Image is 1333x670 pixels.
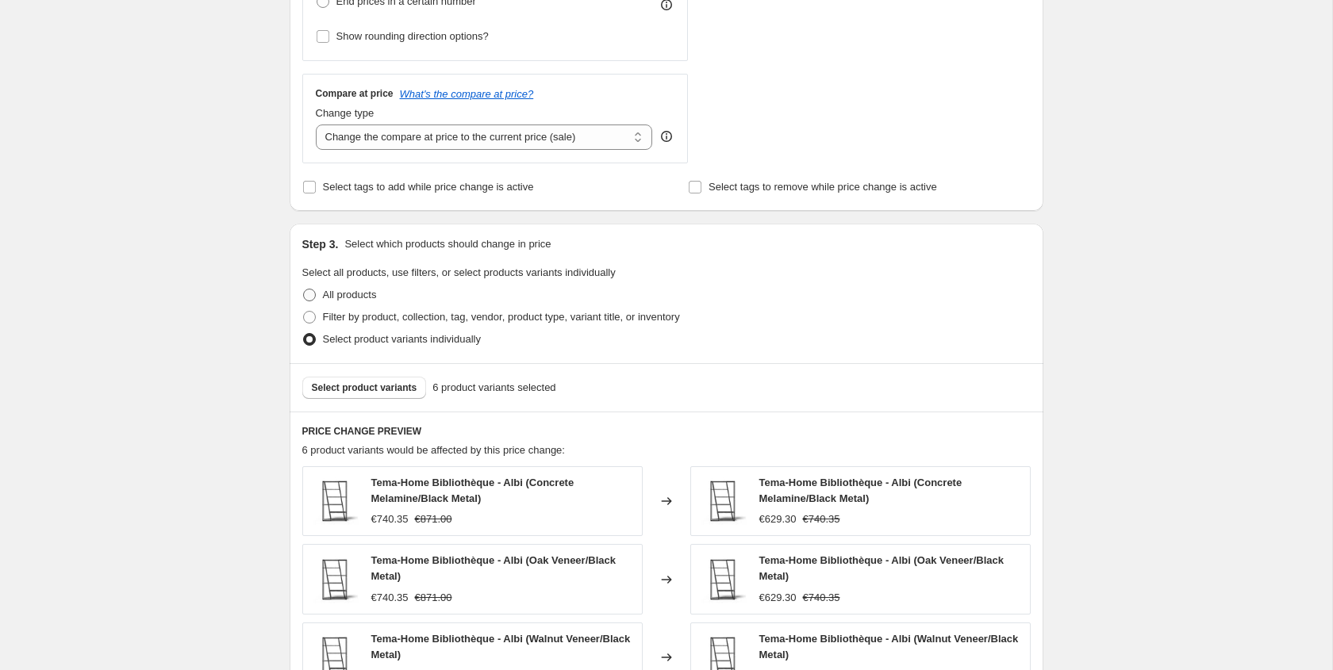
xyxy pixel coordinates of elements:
[302,377,427,399] button: Select product variants
[759,477,962,504] span: Tema-Home Bibliothèque - Albi (Concrete Melamine/Black Metal)
[371,554,616,582] span: Tema-Home Bibliothèque - Albi (Oak Veneer/Black Metal)
[759,590,797,606] div: €629.30
[311,477,359,525] img: Tema-Home-Bibliotheque-Albi-Concrete-Black-00_5bc0aa97-673e-4116-b7a9-a332acc4322a_80x.jpg
[302,266,616,278] span: Select all products, use filters, or select products variants individually
[699,556,747,603] img: Tema-Home-Bibliotheque-Albi-Concrete-Black-00_5bc0aa97-673e-4116-b7a9-a332acc4322a_80x.jpg
[371,633,631,660] span: Tema-Home Bibliothèque - Albi (Walnut Veneer/Black Metal)
[302,444,565,456] span: 6 product variants would be affected by this price change:
[323,289,377,301] span: All products
[323,333,481,345] span: Select product variants individually
[344,236,551,252] p: Select which products should change in price
[709,181,937,193] span: Select tags to remove while price change is active
[316,107,375,119] span: Change type
[302,425,1031,438] h6: PRICE CHANGE PREVIEW
[371,590,409,606] div: €740.35
[659,128,674,144] div: help
[759,633,1019,660] span: Tema-Home Bibliothèque - Albi (Walnut Veneer/Black Metal)
[336,30,489,42] span: Show rounding direction options?
[323,181,534,193] span: Select tags to add while price change is active
[371,511,409,527] div: €740.35
[432,380,555,396] span: 6 product variants selected
[311,556,359,603] img: Tema-Home-Bibliotheque-Albi-Concrete-Black-00_5bc0aa97-673e-4116-b7a9-a332acc4322a_80x.jpg
[371,477,574,504] span: Tema-Home Bibliothèque - Albi (Concrete Melamine/Black Metal)
[323,311,680,323] span: Filter by product, collection, tag, vendor, product type, variant title, or inventory
[316,87,394,100] h3: Compare at price
[415,511,452,527] strike: €871.00
[759,554,1004,582] span: Tema-Home Bibliothèque - Albi (Oak Veneer/Black Metal)
[415,590,452,606] strike: €871.00
[803,590,840,606] strike: €740.35
[759,511,797,527] div: €629.30
[699,477,747,525] img: Tema-Home-Bibliotheque-Albi-Concrete-Black-00_5bc0aa97-673e-4116-b7a9-a332acc4322a_80x.jpg
[400,88,534,100] button: What's the compare at price?
[312,381,417,394] span: Select product variants
[302,236,339,252] h2: Step 3.
[803,511,840,527] strike: €740.35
